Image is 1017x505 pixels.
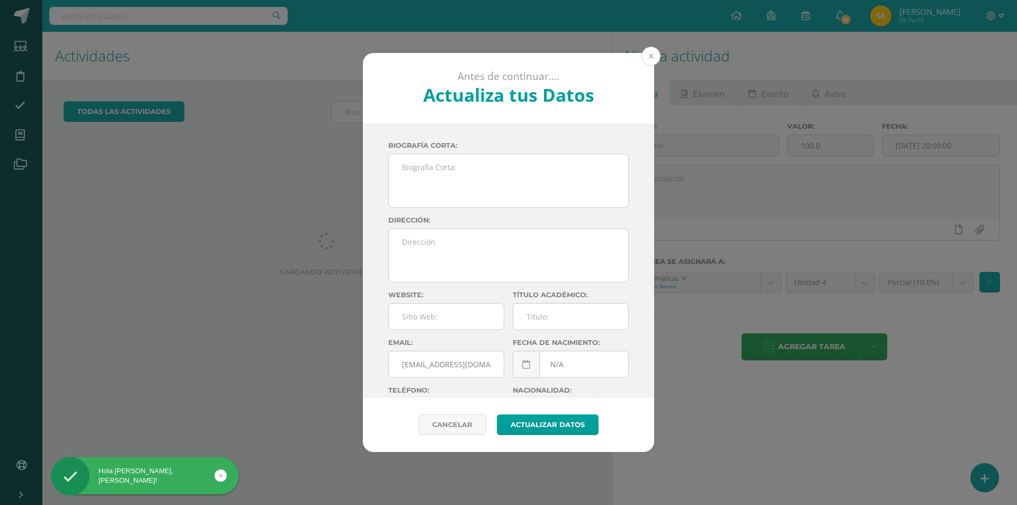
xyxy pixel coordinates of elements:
[388,339,504,347] label: Email:
[388,291,504,299] label: Website:
[388,216,629,224] label: Dirección:
[388,141,629,149] label: Biografía corta:
[389,304,504,330] input: Sitio Web:
[513,291,629,299] label: Título académico:
[391,83,626,107] h2: Actualiza tus Datos
[513,351,628,377] input: Fecha de Nacimiento:
[389,351,504,377] input: Correo Electronico:
[51,466,239,485] div: Hola [PERSON_NAME], [PERSON_NAME]!
[391,70,626,83] p: Antes de continuar....
[513,339,629,347] label: Fecha de nacimiento:
[388,386,504,394] label: Teléfono:
[497,414,599,435] button: Actualizar datos
[418,414,486,435] a: Cancelar
[513,386,629,394] label: Nacionalidad:
[513,304,628,330] input: Titulo:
